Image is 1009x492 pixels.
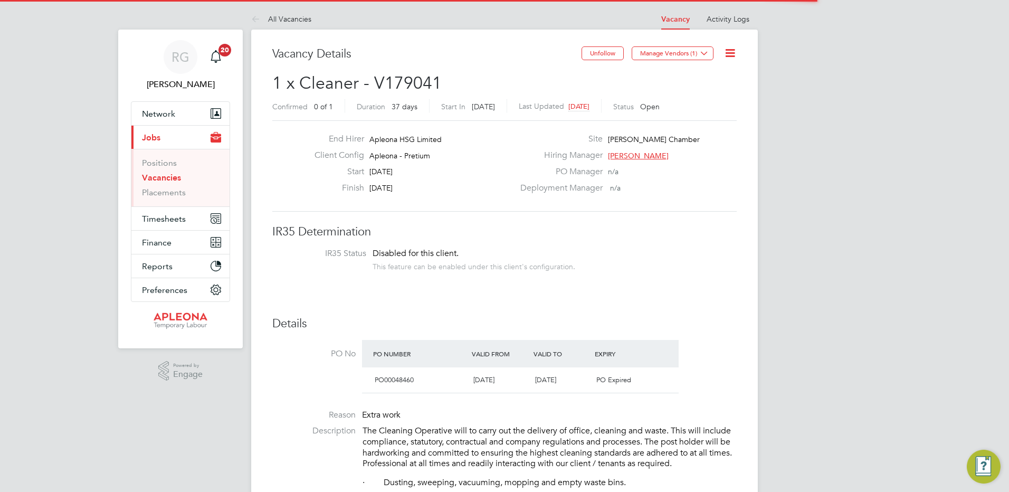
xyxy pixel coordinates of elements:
h3: Details [272,316,737,332]
label: Confirmed [272,102,308,111]
span: Rachel George-Davidson [131,78,230,91]
label: Site [514,134,603,145]
label: Hiring Manager [514,150,603,161]
div: Valid To [531,344,593,363]
span: [DATE] [369,183,393,193]
span: [DATE] [473,375,494,384]
nav: Main navigation [118,30,243,348]
label: Reason [272,410,356,421]
span: Powered by [173,361,203,370]
span: [DATE] [369,167,393,176]
label: Start In [441,102,465,111]
a: Positions [142,158,177,168]
span: Disabled for this client. [373,248,459,259]
span: [PERSON_NAME] Chamber [608,135,700,144]
div: Jobs [131,149,230,206]
a: All Vacancies [251,14,311,24]
img: apleona-logo-retina.png [154,313,207,329]
span: PO00048460 [375,375,414,384]
h3: IR35 Determination [272,224,737,240]
label: Start [306,166,364,177]
div: This feature can be enabled under this client's configuration. [373,259,575,271]
label: End Hirer [306,134,364,145]
span: 37 days [392,102,417,111]
button: Jobs [131,126,230,149]
a: Placements [142,187,186,197]
button: Finance [131,231,230,254]
span: [DATE] [568,102,589,111]
a: Go to home page [131,313,230,329]
button: Manage Vendors (1) [632,46,713,60]
span: Engage [173,370,203,379]
div: Expiry [592,344,654,363]
div: Valid From [469,344,531,363]
span: Timesheets [142,214,186,224]
a: Vacancies [142,173,181,183]
span: 1 x Cleaner - V179041 [272,73,442,93]
button: Engage Resource Center [967,450,1001,484]
span: Jobs [142,133,160,143]
a: Activity Logs [707,14,749,24]
label: Description [272,425,356,437]
span: Open [640,102,660,111]
label: Last Updated [519,101,564,111]
span: 0 of 1 [314,102,333,111]
span: Extra work [362,410,401,420]
label: Client Config [306,150,364,161]
span: Apleona HSG Limited [369,135,442,144]
span: n/a [608,167,618,176]
span: n/a [610,183,621,193]
span: [DATE] [535,375,556,384]
p: The Cleaning Operative will to carry out the delivery of office, cleaning and waste. This will in... [363,425,737,469]
label: IR35 Status [283,248,366,259]
button: Timesheets [131,207,230,230]
a: Powered byEngage [158,361,203,381]
span: Network [142,109,175,119]
h3: Vacancy Details [272,46,582,62]
button: Unfollow [582,46,624,60]
label: PO No [272,348,356,359]
p: · Dusting, sweeping, vacuuming, mopping and empty waste bins. [363,477,737,488]
button: Network [131,102,230,125]
label: Status [613,102,634,111]
span: Apleona - Pretium [369,151,430,160]
a: RG[PERSON_NAME] [131,40,230,91]
a: Vacancy [661,15,690,24]
label: PO Manager [514,166,603,177]
label: Duration [357,102,385,111]
span: [DATE] [472,102,495,111]
span: Finance [142,238,172,248]
button: Reports [131,254,230,278]
a: 20 [205,40,226,74]
div: PO Number [370,344,469,363]
label: Deployment Manager [514,183,603,194]
span: RG [172,50,189,64]
span: PO Expired [596,375,631,384]
span: 20 [218,44,231,56]
span: [PERSON_NAME] [608,151,669,160]
span: Preferences [142,285,187,295]
label: Finish [306,183,364,194]
button: Preferences [131,278,230,301]
span: Reports [142,261,173,271]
